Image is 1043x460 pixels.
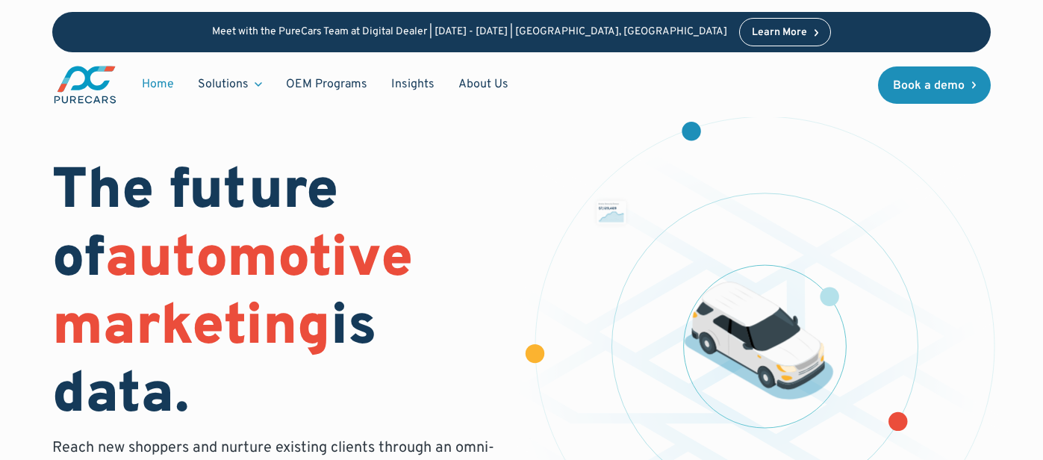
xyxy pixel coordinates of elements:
[274,70,379,99] a: OEM Programs
[52,64,118,105] img: purecars logo
[52,159,504,432] h1: The future of is data.
[446,70,520,99] a: About Us
[212,26,727,39] p: Meet with the PureCars Team at Digital Dealer | [DATE] - [DATE] | [GEOGRAPHIC_DATA], [GEOGRAPHIC_...
[597,201,626,224] img: chart showing monthly dealership revenue of $7m
[685,282,834,400] img: illustration of a vehicle
[186,70,274,99] div: Solutions
[379,70,446,99] a: Insights
[130,70,186,99] a: Home
[198,76,249,93] div: Solutions
[52,64,118,105] a: main
[878,66,991,104] a: Book a demo
[739,18,832,46] a: Learn More
[893,80,965,92] div: Book a demo
[752,28,807,38] div: Learn More
[52,225,413,364] span: automotive marketing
